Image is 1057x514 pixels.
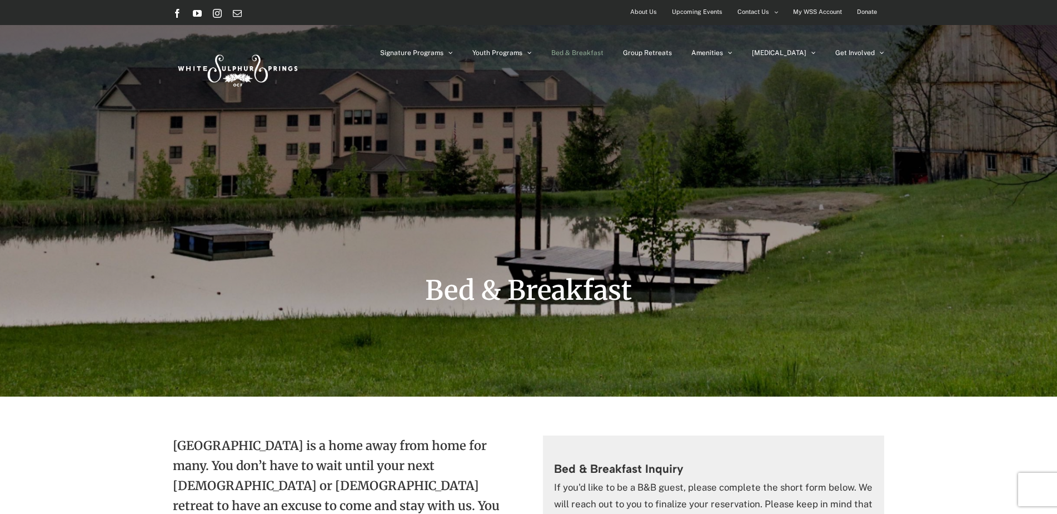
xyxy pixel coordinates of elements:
span: Contact Us [737,4,769,20]
a: Facebook [173,9,182,18]
img: White Sulphur Springs Logo [173,42,301,95]
span: My WSS Account [793,4,842,20]
a: Youth Programs [472,25,532,81]
span: Get Involved [835,50,875,56]
a: Group Retreats [623,25,672,81]
a: Instagram [213,9,222,18]
a: Signature Programs [380,25,453,81]
a: Email [233,9,242,18]
span: Donate [857,4,877,20]
span: Bed & Breakfast [425,274,632,307]
a: Get Involved [835,25,884,81]
span: Signature Programs [380,50,443,56]
span: Amenities [691,50,723,56]
span: Youth Programs [472,50,522,56]
h3: Bed & Breakfast Inquiry [554,461,874,476]
span: About Us [630,4,657,20]
nav: Main Menu [380,25,884,81]
a: YouTube [193,9,202,18]
a: [MEDICAL_DATA] [752,25,816,81]
span: Group Retreats [623,50,672,56]
a: Amenities [691,25,732,81]
span: Bed & Breakfast [551,50,604,56]
span: Upcoming Events [672,4,722,20]
a: Bed & Breakfast [551,25,604,81]
span: [MEDICAL_DATA] [752,50,806,56]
